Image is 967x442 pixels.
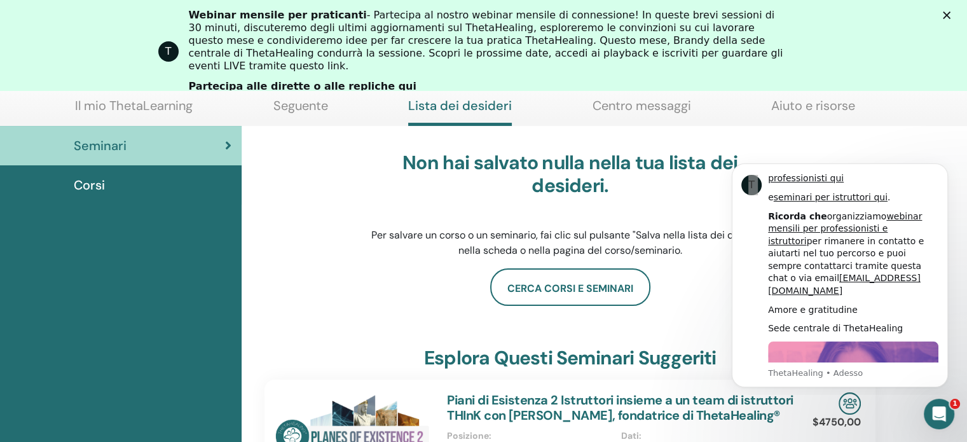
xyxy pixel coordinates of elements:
[273,98,328,123] a: Seguente
[713,152,967,395] iframe: Messaggio notifiche interfono
[952,399,957,408] font: 1
[424,345,717,370] font: Esplora questi seminari suggeriti
[408,98,512,126] a: Lista dei desideri
[490,268,650,305] a: Cerca corsi e seminari
[813,415,861,429] font: $4750,00
[189,9,783,72] font: - Partecipa al nostro webinar mensile di connessione! In queste brevi sessioni di 30 minuti, disc...
[507,282,633,295] font: Cerca corsi e seminari
[621,430,639,441] font: Dati
[273,97,328,114] font: Seguente
[771,97,855,114] font: Aiuto e risorse
[158,41,179,62] div: Immagine del profilo per ThetaHealing
[74,177,105,193] font: Corsi
[408,97,512,114] font: Lista dei desideri
[189,80,416,92] font: Partecipa alle dirette o alle repliche qui
[75,98,193,123] a: Il mio ThetaLearning
[189,9,367,21] font: Webinar mensile per praticanti
[371,228,769,257] font: Per salvare un corso o un seminario, fai clic sul pulsante "Salva nella lista dei desideri" nella...
[943,11,956,19] div: Chiudi
[75,97,193,114] font: Il mio ThetaLearning
[839,392,861,415] img: Seminario in presenza
[489,430,491,441] font: :
[447,392,793,424] a: Piani di Esistenza 2 Istruttori insieme a un team di istruttori THInK con [PERSON_NAME], fondatri...
[447,430,489,441] font: Posizione
[593,98,691,123] a: Centro messaggi
[165,45,172,57] font: T
[924,399,954,429] iframe: Chat intercom in diretta
[189,80,416,94] a: Partecipa alle dirette o alle repliche qui
[593,97,691,114] font: Centro messaggi
[74,137,127,154] font: Seminari
[639,430,641,441] font: :
[771,98,855,123] a: Aiuto e risorse
[402,150,737,198] font: Non hai salvato nulla nella tua lista dei desideri.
